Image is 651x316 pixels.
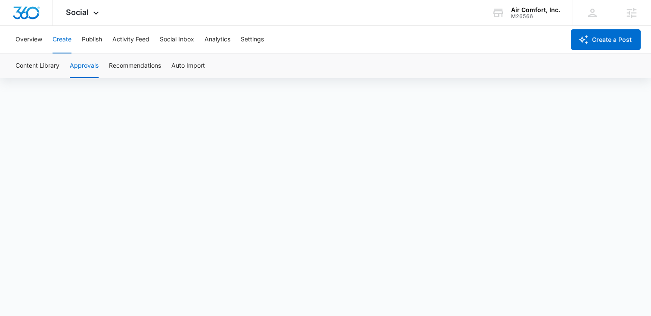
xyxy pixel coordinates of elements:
[15,26,42,53] button: Overview
[66,8,89,17] span: Social
[109,54,161,78] button: Recommendations
[171,54,205,78] button: Auto Import
[160,26,194,53] button: Social Inbox
[70,54,99,78] button: Approvals
[511,13,560,19] div: account id
[82,26,102,53] button: Publish
[241,26,264,53] button: Settings
[205,26,230,53] button: Analytics
[571,29,641,50] button: Create a Post
[15,54,59,78] button: Content Library
[53,26,71,53] button: Create
[511,6,560,13] div: account name
[112,26,149,53] button: Activity Feed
